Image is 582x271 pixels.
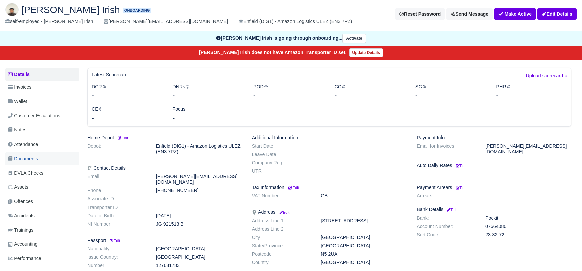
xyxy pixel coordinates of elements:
[316,193,412,199] dd: GB
[8,255,41,262] span: Performance
[151,221,247,227] dd: JG 921513 B
[491,83,572,100] div: PHR
[252,209,407,215] h6: Address
[8,141,38,148] span: Attendance
[316,251,412,257] dd: N5 2UA
[247,143,316,149] dt: Start Date
[480,224,576,229] dd: 07664080
[455,163,466,168] a: Edit
[8,83,31,91] span: Invoices
[410,83,491,100] div: SC
[446,208,457,212] small: Edit
[278,209,289,215] a: Edit
[173,91,244,100] div: -
[5,209,79,222] a: Accidents
[5,238,79,251] a: Accounting
[92,72,128,78] h6: Latest Scorecard
[278,210,289,214] small: Edit
[109,239,120,243] small: Edit
[151,143,247,155] dd: Enfield (DIG1) - Amazon Logistics ULEZ (EN3 7PZ)
[412,224,480,229] dt: Account Number:
[417,163,571,168] h6: Auto Daily Rates
[549,239,582,271] iframe: Chat Widget
[92,91,163,100] div: -
[316,243,412,249] dd: [GEOGRAPHIC_DATA]
[151,254,247,260] dd: [GEOGRAPHIC_DATA]
[5,152,79,165] a: Documents
[252,135,407,141] h6: Additional Information
[248,83,330,100] div: POD
[247,168,316,174] dt: UTR
[253,91,325,100] div: -
[8,212,35,220] span: Accidents
[412,215,480,221] dt: Bank:
[82,221,151,227] dt: NI Number
[412,171,480,177] dt: --
[417,207,571,212] h6: Bank Details
[480,215,576,221] dd: Pockit
[82,246,151,252] dt: Nationality:
[247,218,316,224] dt: Address Line 1
[247,243,316,249] dt: State/Province
[8,155,38,163] span: Documents
[5,81,79,94] a: Invoices
[287,185,299,190] a: Edit
[288,186,299,190] small: Edit
[8,198,33,205] span: Offences
[151,246,247,252] dd: [GEOGRAPHIC_DATA]
[151,174,247,185] dd: [PERSON_NAME][EMAIL_ADDRESS][DOMAIN_NAME]
[8,112,60,120] span: Customer Escalations
[5,123,79,137] a: Notes
[151,263,247,268] dd: 127681783
[5,68,79,81] a: Details
[494,8,536,20] button: Make Active
[82,174,151,185] dt: Email
[123,8,151,13] span: Onboarding
[417,185,571,190] h6: Payment Arrears
[5,195,79,208] a: Offences
[395,8,445,20] button: Reset Password
[82,196,151,202] dt: Associate ID
[446,8,493,20] a: Send Message
[5,224,79,237] a: Trainings
[417,135,571,141] h6: Payment Info
[151,188,247,193] dd: [PHONE_NUMBER]
[316,260,412,265] dd: [GEOGRAPHIC_DATA]
[5,167,79,180] a: DVLA Checks
[87,165,242,171] h6: Contact Details
[21,5,120,14] span: [PERSON_NAME] Irish
[8,98,27,105] span: Wallet
[480,171,576,177] dd: --
[5,181,79,194] a: Assets
[8,183,28,191] span: Assets
[168,105,249,122] div: Focus
[316,235,412,240] dd: [GEOGRAPHIC_DATA]
[5,18,93,25] div: self-employed - [PERSON_NAME] Irish
[247,260,316,265] dt: Country
[173,113,244,122] div: -
[5,138,79,151] a: Attendance
[446,207,457,212] a: Edit
[415,91,486,100] div: -
[168,83,249,100] div: DNRs
[92,113,163,122] div: -
[109,238,120,243] a: Edit
[5,95,79,108] a: Wallet
[330,83,411,100] div: CC
[8,126,26,134] span: Notes
[412,143,480,155] dt: Email for Invoices
[412,232,480,238] dt: Sort Code:
[342,34,366,43] button: Activate
[8,169,43,177] span: DVLA Checks
[480,143,576,155] dd: [PERSON_NAME][EMAIL_ADDRESS][DOMAIN_NAME]
[252,185,407,190] h6: Tax Information
[349,48,383,57] a: Update Details
[456,186,466,190] small: Edit
[316,218,412,224] dd: [STREET_ADDRESS]
[5,109,79,122] a: Customer Escalations
[480,232,576,238] dd: 23-32-72
[335,91,406,100] div: -
[82,263,151,268] dt: Number:
[8,240,38,248] span: Accounting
